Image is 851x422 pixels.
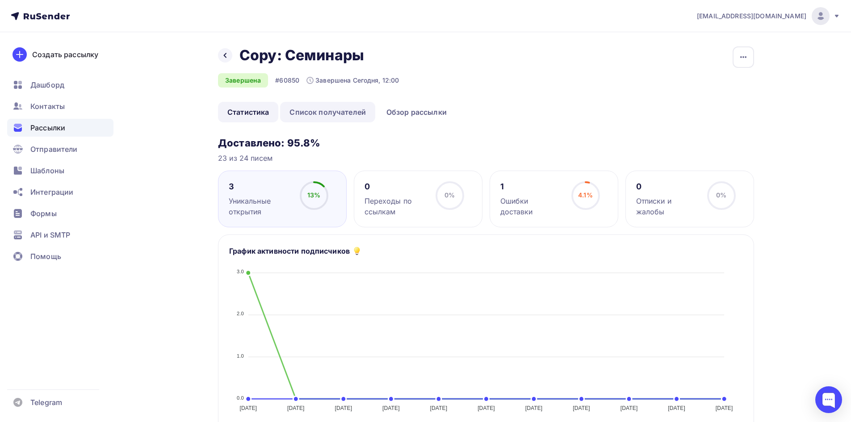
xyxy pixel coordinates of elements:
[525,405,543,411] tspan: [DATE]
[7,76,113,94] a: Дашборд
[716,191,726,199] span: 0%
[697,7,840,25] a: [EMAIL_ADDRESS][DOMAIN_NAME]
[30,165,64,176] span: Шаблоны
[287,405,305,411] tspan: [DATE]
[229,246,350,256] h5: График активности подписчиков
[30,208,57,219] span: Формы
[500,181,563,192] div: 1
[237,353,244,359] tspan: 1.0
[7,205,113,222] a: Формы
[365,181,428,192] div: 0
[697,12,806,21] span: [EMAIL_ADDRESS][DOMAIN_NAME]
[430,405,448,411] tspan: [DATE]
[229,181,292,192] div: 3
[444,191,455,199] span: 0%
[478,405,495,411] tspan: [DATE]
[636,196,699,217] div: Отписки и жалобы
[30,251,61,262] span: Помощь
[307,191,320,199] span: 13%
[365,196,428,217] div: Переходы по ссылкам
[32,49,98,60] div: Создать рассылку
[7,97,113,115] a: Контакты
[237,395,244,401] tspan: 0.0
[280,102,375,122] a: Список получателей
[229,196,292,217] div: Уникальные открытия
[239,46,364,64] h2: Copy: Семинары
[620,405,638,411] tspan: [DATE]
[30,397,62,408] span: Telegram
[306,76,399,85] div: Завершена Сегодня, 12:00
[218,153,754,163] div: 23 из 24 писем
[237,269,244,274] tspan: 3.0
[335,405,352,411] tspan: [DATE]
[275,76,299,85] div: #60850
[30,187,73,197] span: Интеграции
[377,102,456,122] a: Обзор рассылки
[7,162,113,180] a: Шаблоны
[218,102,278,122] a: Статистика
[7,140,113,158] a: Отправители
[578,191,593,199] span: 4.1%
[7,119,113,137] a: Рассылки
[218,73,268,88] div: Завершена
[218,137,754,149] h3: Доставлено: 95.8%
[30,122,65,133] span: Рассылки
[668,405,685,411] tspan: [DATE]
[382,405,400,411] tspan: [DATE]
[237,311,244,316] tspan: 2.0
[500,196,563,217] div: Ошибки доставки
[636,181,699,192] div: 0
[30,79,64,90] span: Дашборд
[573,405,590,411] tspan: [DATE]
[716,405,733,411] tspan: [DATE]
[30,230,70,240] span: API и SMTP
[239,405,257,411] tspan: [DATE]
[30,101,65,112] span: Контакты
[30,144,78,155] span: Отправители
